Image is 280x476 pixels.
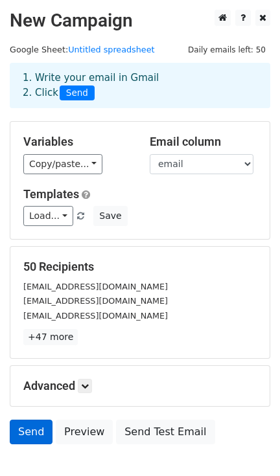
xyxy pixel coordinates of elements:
[68,45,154,54] a: Untitled spreadsheet
[23,135,130,149] h5: Variables
[23,154,102,174] a: Copy/paste...
[10,10,270,32] h2: New Campaign
[23,296,168,306] small: [EMAIL_ADDRESS][DOMAIN_NAME]
[116,420,215,444] a: Send Test Email
[150,135,257,149] h5: Email column
[60,85,95,101] span: Send
[93,206,127,226] button: Save
[23,187,79,201] a: Templates
[23,311,168,321] small: [EMAIL_ADDRESS][DOMAIN_NAME]
[13,71,267,100] div: 1. Write your email in Gmail 2. Click
[56,420,113,444] a: Preview
[23,282,168,291] small: [EMAIL_ADDRESS][DOMAIN_NAME]
[10,45,155,54] small: Google Sheet:
[183,43,270,57] span: Daily emails left: 50
[23,206,73,226] a: Load...
[215,414,280,476] iframe: Chat Widget
[10,420,52,444] a: Send
[23,260,257,274] h5: 50 Recipients
[23,329,78,345] a: +47 more
[23,379,257,393] h5: Advanced
[183,45,270,54] a: Daily emails left: 50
